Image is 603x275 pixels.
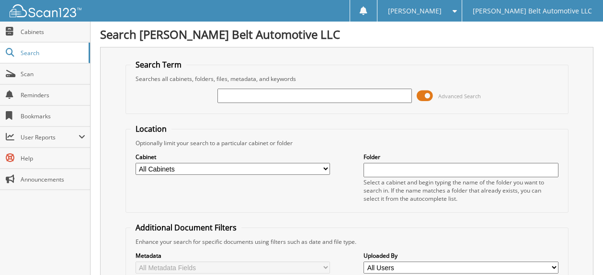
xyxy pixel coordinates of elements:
legend: Search Term [131,59,186,70]
span: Reminders [21,91,85,99]
span: Help [21,154,85,162]
label: Cabinet [136,153,330,161]
span: [PERSON_NAME] Belt Automotive LLC [473,8,592,14]
span: User Reports [21,133,79,141]
span: Bookmarks [21,112,85,120]
label: Metadata [136,252,330,260]
span: Advanced Search [438,92,481,100]
span: Announcements [21,175,85,183]
span: Search [21,49,84,57]
div: Enhance your search for specific documents using filters such as date and file type. [131,238,563,246]
span: [PERSON_NAME] [388,8,442,14]
img: scan123-logo-white.svg [10,4,81,17]
legend: Additional Document Filters [131,222,241,233]
label: Folder [364,153,558,161]
legend: Location [131,124,171,134]
div: Optionally limit your search to a particular cabinet or folder [131,139,563,147]
span: Cabinets [21,28,85,36]
span: Scan [21,70,85,78]
div: Searches all cabinets, folders, files, metadata, and keywords [131,75,563,83]
div: Select a cabinet and begin typing the name of the folder you want to search in. If the name match... [364,178,558,203]
label: Uploaded By [364,252,558,260]
h1: Search [PERSON_NAME] Belt Automotive LLC [100,26,593,42]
